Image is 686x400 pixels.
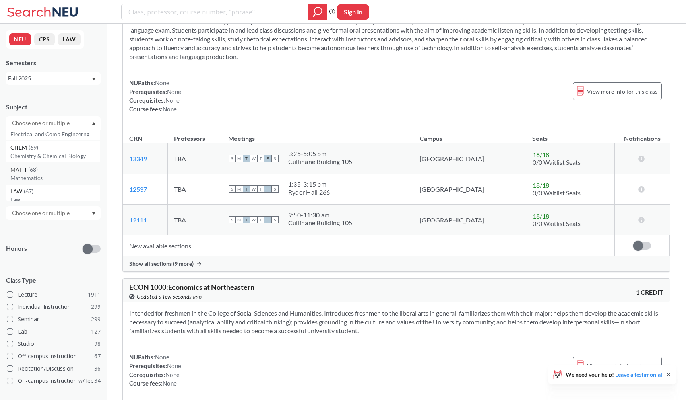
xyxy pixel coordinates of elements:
svg: Dropdown arrow [92,78,96,81]
span: 1 CREDIT [636,288,663,297]
span: View more info for this class [587,86,657,96]
svg: magnifying glass [313,6,322,18]
button: CPS [34,33,55,45]
div: Semesters [6,59,101,67]
span: T [243,155,250,162]
p: Mathematics [10,174,100,182]
td: TBA [168,143,222,174]
div: NUPaths: Prerequisites: Corequisites: Course fees: [129,353,181,388]
span: None [167,88,181,95]
div: magnifying glass [308,4,327,20]
th: Campus [413,126,526,143]
div: Show all sections (9 more) [123,256,670,271]
span: Class Type [6,276,101,285]
th: Notifications [615,126,670,143]
span: W [250,185,257,193]
span: 299 [91,302,101,311]
span: 18 / 18 [533,212,549,220]
span: ( 68 ) [28,166,38,173]
span: MATH [10,165,28,174]
span: 34 [94,377,101,385]
div: Ryder Hall 266 [288,188,330,196]
div: 3:25 - 5:05 pm [288,150,353,158]
div: 9:50 - 11:30 am [288,211,353,219]
svg: Dropdown arrow [92,212,96,215]
span: ( 67 ) [24,188,33,195]
span: Updated a few seconds ago [137,292,202,301]
div: CRN [129,134,142,143]
button: Sign In [337,4,369,20]
span: 0/0 Waitlist Seats [533,189,581,197]
div: Fall 2025Dropdown arrow [6,72,101,85]
label: Lecture [7,289,101,300]
p: Electrical and Comp Engineerng [10,130,100,138]
span: 299 [91,315,101,324]
span: 98 [94,340,101,348]
span: W [250,216,257,223]
label: Seminar [7,314,101,324]
span: W [250,155,257,162]
span: T [257,216,264,223]
span: Show all sections (9 more) [129,260,194,267]
span: None [163,105,177,113]
th: Professors [168,126,222,143]
span: S [271,155,279,162]
svg: Dropdown arrow [92,122,96,125]
span: None [167,362,181,369]
p: Honors [6,244,27,253]
a: 12111 [129,216,147,224]
button: LAW [58,33,81,45]
span: M [236,155,243,162]
span: View more info for this class [587,361,657,371]
div: Dropdown arrow [6,206,101,220]
div: Cullinane Building 105 [288,158,353,166]
span: M [236,216,243,223]
td: TBA [168,174,222,205]
span: S [229,185,236,193]
span: 0/0 Waitlist Seats [533,158,581,166]
span: We need your help! [566,372,662,377]
span: None [155,79,169,86]
span: 127 [91,327,101,336]
span: S [229,155,236,162]
span: 67 [94,352,101,361]
span: None [155,353,169,361]
span: ( 69 ) [29,144,38,151]
span: None [165,97,180,104]
input: Class, professor, course number, "phrase" [128,5,302,19]
span: LAW [10,187,24,196]
span: 36 [94,364,101,373]
span: T [243,185,250,193]
span: F [264,155,271,162]
td: [GEOGRAPHIC_DATA] [413,205,526,235]
label: Off-campus instruction w/ lec [7,376,101,386]
span: 0/0 Waitlist Seats [533,220,581,227]
button: NEU [9,33,31,45]
section: Offers advanced ESL students an opportunity to obtain the confidence and skills to participate ef... [129,17,663,61]
span: 18 / 18 [533,181,549,189]
a: 13349 [129,155,147,162]
span: 18 / 18 [533,151,549,158]
td: TBA [168,205,222,235]
th: Seats [526,126,615,143]
span: None [163,380,177,387]
label: Recitation/Discussion [7,363,101,374]
label: Lab [7,326,101,337]
a: Leave a testimonial [615,371,662,378]
a: 12537 [129,185,147,193]
span: M [236,185,243,193]
th: Meetings [222,126,413,143]
td: [GEOGRAPHIC_DATA] [413,143,526,174]
span: F [264,185,271,193]
div: NUPaths: Prerequisites: Corequisites: Course fees: [129,78,181,113]
td: [GEOGRAPHIC_DATA] [413,174,526,205]
label: Individual Instruction [7,302,101,312]
span: S [271,185,279,193]
p: Chemistry & Chemical Biology [10,152,100,160]
span: ECON 1000 : Economics at Northeastern [129,283,254,291]
div: Cullinane Building 105 [288,219,353,227]
div: Dropdown arrowCS(115)Computer ScienceNRSG(76)NursingEECE(72)Electrical and Comp EngineerngCHEM(69... [6,116,101,130]
span: T [257,185,264,193]
span: T [243,216,250,223]
div: Subject [6,103,101,111]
